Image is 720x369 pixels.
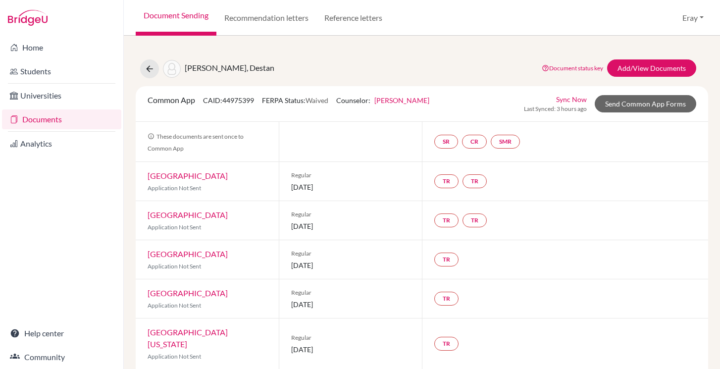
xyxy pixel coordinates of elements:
[434,213,459,227] a: TR
[434,337,459,351] a: TR
[291,288,410,297] span: Regular
[291,299,410,310] span: [DATE]
[148,210,228,219] a: [GEOGRAPHIC_DATA]
[291,210,410,219] span: Regular
[306,96,328,105] span: Waived
[2,109,121,129] a: Documents
[148,353,201,360] span: Application Not Sent
[8,10,48,26] img: Bridge-U
[291,182,410,192] span: [DATE]
[291,260,410,270] span: [DATE]
[291,249,410,258] span: Regular
[2,38,121,57] a: Home
[2,134,121,154] a: Analytics
[148,249,228,259] a: [GEOGRAPHIC_DATA]
[491,135,520,149] a: SMR
[148,263,201,270] span: Application Not Sent
[2,323,121,343] a: Help center
[291,333,410,342] span: Regular
[434,253,459,266] a: TR
[185,63,274,72] span: [PERSON_NAME], Destan
[336,96,429,105] span: Counselor:
[434,135,458,149] a: SR
[148,327,228,349] a: [GEOGRAPHIC_DATA][US_STATE]
[542,64,603,72] a: Document status key
[148,302,201,309] span: Application Not Sent
[148,95,195,105] span: Common App
[524,105,587,113] span: Last Synced: 3 hours ago
[595,95,696,112] a: Send Common App Forms
[148,171,228,180] a: [GEOGRAPHIC_DATA]
[291,171,410,180] span: Regular
[463,174,487,188] a: TR
[148,184,201,192] span: Application Not Sent
[462,135,487,149] a: CR
[203,96,254,105] span: CAID: 44975399
[148,223,201,231] span: Application Not Sent
[2,347,121,367] a: Community
[262,96,328,105] span: FERPA Status:
[148,288,228,298] a: [GEOGRAPHIC_DATA]
[607,59,696,77] a: Add/View Documents
[148,133,244,152] span: These documents are sent once to Common App
[434,174,459,188] a: TR
[556,94,587,105] a: Sync Now
[2,61,121,81] a: Students
[678,8,708,27] button: Eray
[374,96,429,105] a: [PERSON_NAME]
[434,292,459,306] a: TR
[291,221,410,231] span: [DATE]
[2,86,121,105] a: Universities
[291,344,410,355] span: [DATE]
[463,213,487,227] a: TR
